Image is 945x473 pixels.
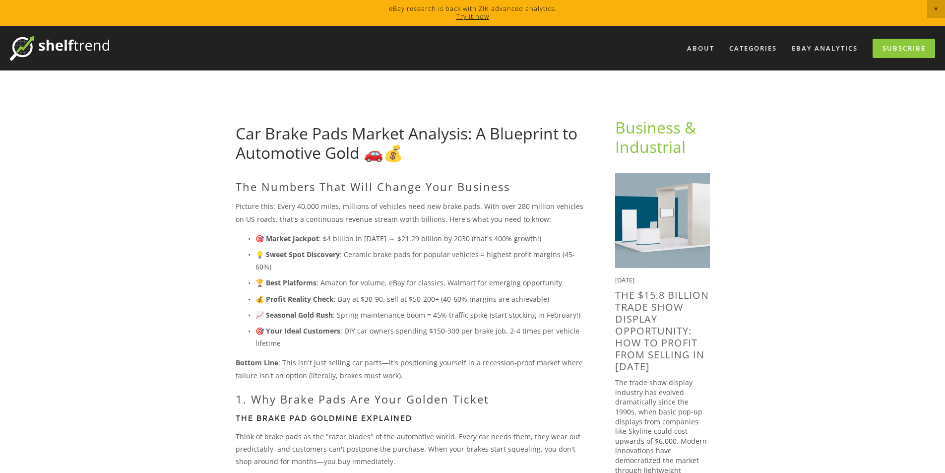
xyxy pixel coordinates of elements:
p: : Buy at $30-90, sell at $50-200+ (40-60% margins are achievable) [255,293,583,305]
strong: 🎯 Your Ideal Customers [255,326,340,336]
strong: 💰 Profit Reality Check [255,294,334,304]
p: : This isn't just selling car parts—it's positioning yourself in a recession-proof market where f... [236,356,583,381]
strong: 📈 Seasonal Gold Rush [255,310,333,320]
p: : $4 billion in [DATE] → $21.29 billion by 2030 (that's 400% growth!) [255,232,583,245]
a: About [681,40,721,57]
img: ShelfTrend [10,36,109,61]
time: [DATE] [615,275,634,284]
strong: Bottom Line [236,358,278,367]
p: Picture this: Every 40,000 miles, millions of vehicles need new brake pads. With over 280 million... [236,200,583,225]
p: : Ceramic brake pads for popular vehicles = highest profit margins (45-60%) [255,248,583,273]
p: : Amazon for volume, eBay for classics, Walmart for emerging opportunity [255,276,583,289]
a: Business & Industrial [615,117,700,157]
a: Car Brake Pads Market Analysis: A Blueprint to Automotive Gold 🚗💰 [236,123,577,163]
h2: The Numbers That Will Change Your Business [236,180,583,193]
h3: The Brake Pad Goldmine Explained [236,413,583,423]
a: Try it now [456,12,489,21]
p: : Spring maintenance boom = 45% traffic spike (start stocking in February!) [255,309,583,321]
p: Think of brake pads as the "razor blades" of the automotive world. Every car needs them, they wea... [236,430,583,468]
img: The $15.8 Billion Trade Show Display Opportunity: How to Profit from selling in 2025 [615,173,710,268]
strong: 💡 Sweet Spot Discovery [255,250,340,259]
a: The $15.8 Billion Trade Show Display Opportunity: How to Profit from selling in [DATE] [615,288,709,373]
p: : DIY car owners spending $150-300 per brake job, 2-4 times per vehicle lifetime [255,325,583,349]
a: eBay Analytics [785,40,864,57]
strong: 🏆 Best Platforms [255,278,316,287]
strong: 🎯 Market Jackpot [255,234,319,243]
a: Subscribe [873,39,935,58]
div: Categories [723,40,783,57]
h2: 1. Why Brake Pads Are Your Golden Ticket [236,393,583,405]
